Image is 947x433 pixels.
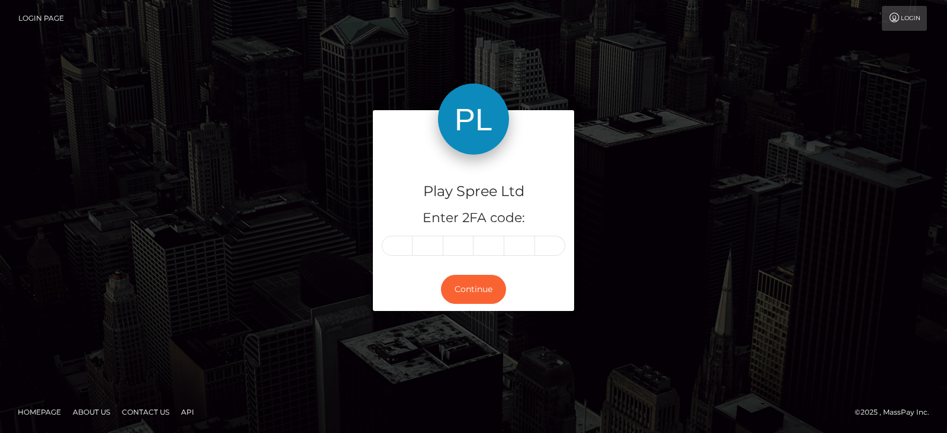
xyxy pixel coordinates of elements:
[882,6,927,31] a: Login
[68,403,115,421] a: About Us
[13,403,66,421] a: Homepage
[441,275,506,304] button: Continue
[176,403,199,421] a: API
[855,406,938,419] div: © 2025 , MassPay Inc.
[382,181,565,202] h4: Play Spree Ltd
[117,403,174,421] a: Contact Us
[438,84,509,155] img: Play Spree Ltd
[18,6,64,31] a: Login Page
[382,209,565,227] h5: Enter 2FA code:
